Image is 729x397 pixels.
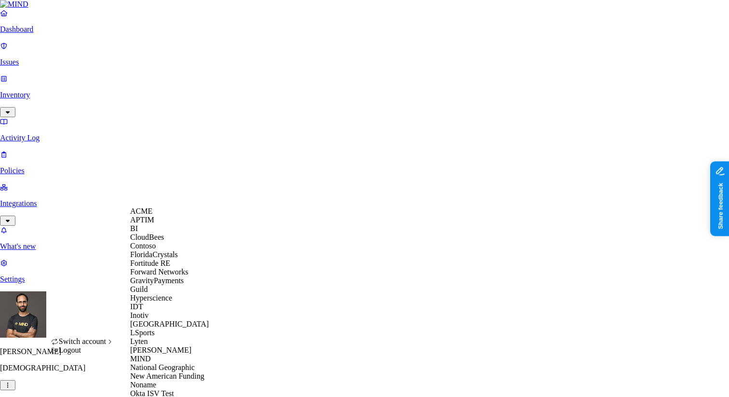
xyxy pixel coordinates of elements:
span: New American Funding [130,372,204,380]
span: Inotiv [130,311,148,319]
span: [GEOGRAPHIC_DATA] [130,320,209,328]
span: Lyten [130,337,148,345]
span: Forward Networks [130,268,188,276]
span: Contoso [130,242,156,250]
span: [PERSON_NAME] [130,346,191,354]
div: Logout [51,346,114,355]
span: Hyperscience [130,294,172,302]
span: GravityPayments [130,276,184,285]
span: Switch account [59,337,106,345]
span: ACME [130,207,152,215]
span: National Geographic [130,363,195,371]
span: Noname [130,381,156,389]
span: LSports [130,329,155,337]
span: Fortitude RE [130,259,170,267]
span: APTIM [130,216,154,224]
span: BI [130,224,138,233]
span: MIND [130,355,151,363]
span: CloudBees [130,233,164,241]
span: Guild [130,285,148,293]
span: IDT [130,302,143,311]
span: FloridaCrystals [130,250,178,259]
